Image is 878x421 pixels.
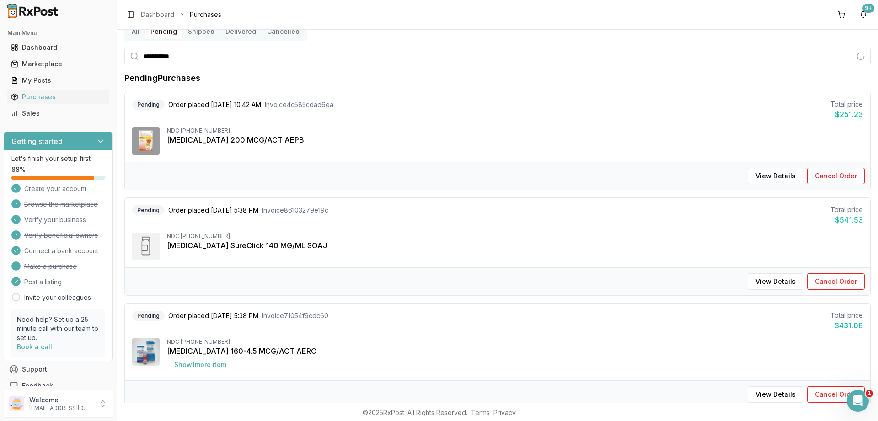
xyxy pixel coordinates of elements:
span: Order placed [DATE] 5:38 PM [168,206,258,215]
div: [MEDICAL_DATA] SureClick 140 MG/ML SOAJ [167,240,863,251]
button: Cancel Order [807,168,865,184]
img: Symbicort 160-4.5 MCG/ACT AERO [132,338,160,366]
span: Make a purchase [24,262,77,271]
button: Pending [145,24,182,39]
div: My Posts [11,76,106,85]
button: Cancel Order [807,386,865,403]
div: Purchases [11,92,106,101]
button: 9+ [856,7,871,22]
div: 9+ [862,4,874,13]
div: Pending [132,205,165,215]
button: Feedback [4,378,113,394]
span: Invoice 71054f9cdc60 [262,311,328,320]
button: Marketplace [4,57,113,71]
div: [MEDICAL_DATA] 200 MCG/ACT AEPB [167,134,863,145]
span: 1 [866,390,873,397]
button: Show1more item [167,357,234,373]
button: View Details [748,273,803,290]
p: Welcome [29,395,93,405]
div: Total price [830,100,863,109]
div: Pending [132,311,165,321]
span: Invoice 4c585cdad6ea [265,100,333,109]
span: 88 % [11,165,26,174]
button: My Posts [4,73,113,88]
button: Delivered [220,24,262,39]
button: Sales [4,106,113,121]
button: Dashboard [4,40,113,55]
iframe: Intercom live chat [847,390,869,412]
div: Dashboard [11,43,106,52]
span: Order placed [DATE] 10:42 AM [168,100,261,109]
p: [EMAIL_ADDRESS][DOMAIN_NAME] [29,405,93,412]
button: Support [4,361,113,378]
div: Total price [830,311,863,320]
div: Marketplace [11,59,106,69]
div: Pending [132,100,165,110]
h2: Main Menu [7,29,109,37]
span: Feedback [22,381,53,390]
button: Purchases [4,90,113,104]
div: NDC: [PHONE_NUMBER] [167,338,863,346]
div: $251.23 [830,109,863,120]
span: Connect a bank account [24,246,98,256]
div: $431.08 [830,320,863,331]
a: Purchases [7,89,109,105]
p: Need help? Set up a 25 minute call with our team to set up. [17,315,100,342]
div: Sales [11,109,106,118]
span: Verify your business [24,215,86,224]
div: [MEDICAL_DATA] 160-4.5 MCG/ACT AERO [167,346,863,357]
a: Terms [471,409,490,416]
div: NDC: [PHONE_NUMBER] [167,233,863,240]
a: Dashboard [7,39,109,56]
button: Cancel Order [807,273,865,290]
span: Invoice 86103279e19c [262,206,328,215]
span: Browse the marketplace [24,200,98,209]
span: Order placed [DATE] 5:38 PM [168,311,258,320]
h3: Getting started [11,136,63,147]
button: Shipped [182,24,220,39]
p: Let's finish your setup first! [11,154,105,163]
a: My Posts [7,72,109,89]
nav: breadcrumb [141,10,221,19]
h1: Pending Purchases [124,72,200,85]
button: All [126,24,145,39]
img: Arnuity Ellipta 200 MCG/ACT AEPB [132,127,160,155]
button: Cancelled [262,24,305,39]
div: Total price [830,205,863,214]
a: Sales [7,105,109,122]
span: Post a listing [24,277,62,287]
a: Book a call [17,343,52,351]
div: $541.53 [830,214,863,225]
button: View Details [748,168,803,184]
span: Verify beneficial owners [24,231,98,240]
a: Invite your colleagues [24,293,91,302]
a: Marketplace [7,56,109,72]
img: User avatar [9,396,24,411]
button: View Details [748,386,803,403]
a: Dashboard [141,10,174,19]
img: RxPost Logo [4,4,62,18]
div: NDC: [PHONE_NUMBER] [167,127,863,134]
span: Purchases [190,10,221,19]
span: Create your account [24,184,86,193]
a: Privacy [493,409,516,416]
img: Repatha SureClick 140 MG/ML SOAJ [132,233,160,260]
